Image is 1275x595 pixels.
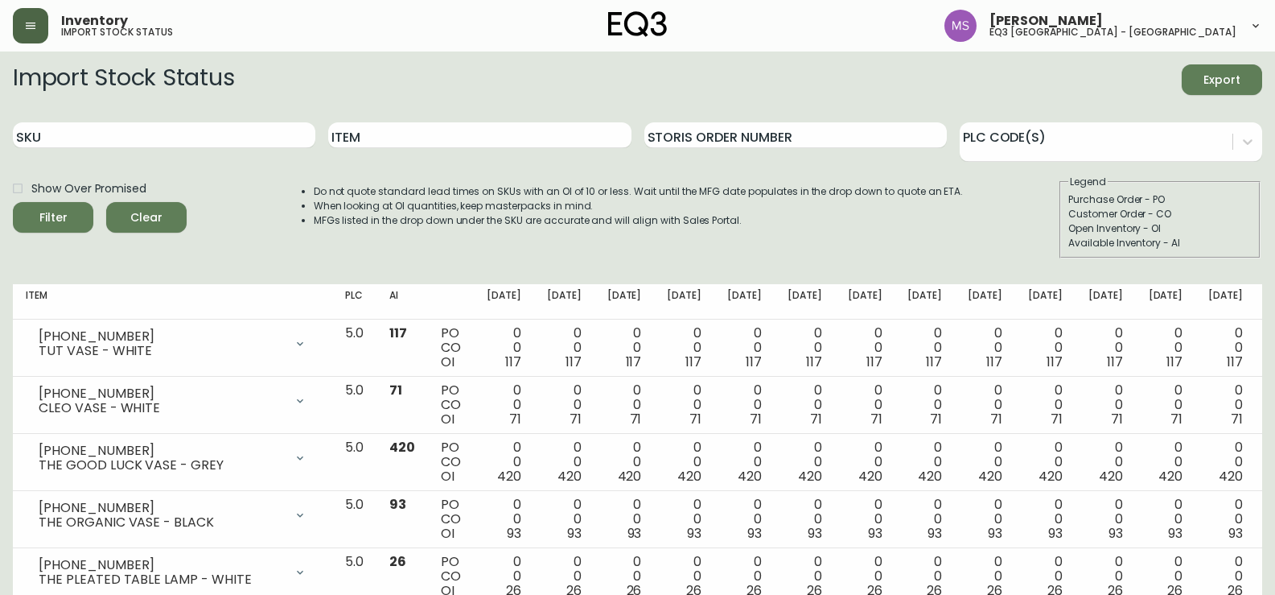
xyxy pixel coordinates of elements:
[487,440,521,484] div: 0 0
[738,467,762,486] span: 420
[654,284,714,320] th: [DATE]
[314,184,964,199] li: Do not quote standard lead times on SKUs with an OI of 10 or less. Wait until the MFG date popula...
[1068,236,1252,250] div: Available Inventory - AI
[1068,207,1252,221] div: Customer Order - CO
[1195,70,1249,90] span: Export
[687,524,701,543] span: 93
[677,467,701,486] span: 420
[926,353,942,371] span: 117
[727,498,762,541] div: 0 0
[1170,410,1182,428] span: 71
[714,284,775,320] th: [DATE]
[798,467,822,486] span: 420
[389,324,407,342] span: 117
[988,524,1002,543] span: 93
[806,353,822,371] span: 117
[1136,284,1196,320] th: [DATE]
[927,524,942,543] span: 93
[61,14,128,27] span: Inventory
[989,27,1236,37] h5: eq3 [GEOGRAPHIC_DATA] - [GEOGRAPHIC_DATA]
[39,558,284,572] div: [PHONE_NUMBER]
[26,383,319,419] div: [PHONE_NUMBER]CLEO VASE - WHITE
[487,498,521,541] div: 0 0
[26,440,319,476] div: [PHONE_NUMBER]THE GOOD LUCK VASE - GREY
[930,410,942,428] span: 71
[788,498,822,541] div: 0 0
[788,383,822,427] div: 0 0
[441,524,454,543] span: OI
[989,14,1103,27] span: [PERSON_NAME]
[31,180,146,197] span: Show Over Promised
[685,353,701,371] span: 117
[618,467,642,486] span: 420
[1168,524,1182,543] span: 93
[907,498,942,541] div: 0 0
[441,440,461,484] div: PO CO
[566,353,582,371] span: 117
[1088,498,1123,541] div: 0 0
[810,410,822,428] span: 71
[630,410,642,428] span: 71
[1111,410,1123,428] span: 71
[39,501,284,515] div: [PHONE_NUMBER]
[441,353,454,371] span: OI
[39,458,284,473] div: THE GOOD LUCK VASE - GREY
[1028,498,1063,541] div: 0 0
[1051,410,1063,428] span: 71
[507,524,521,543] span: 93
[1195,284,1256,320] th: [DATE]
[626,353,642,371] span: 117
[441,383,461,427] div: PO CO
[907,383,942,427] div: 0 0
[667,383,701,427] div: 0 0
[895,284,955,320] th: [DATE]
[441,410,454,428] span: OI
[607,498,642,541] div: 0 0
[788,326,822,370] div: 0 0
[557,467,582,486] span: 420
[986,353,1002,371] span: 117
[955,284,1015,320] th: [DATE]
[39,401,284,415] div: CLEO VASE - WHITE
[1107,353,1123,371] span: 117
[39,444,284,458] div: [PHONE_NUMBER]
[547,498,582,541] div: 0 0
[1099,467,1123,486] span: 420
[332,434,376,491] td: 5.0
[389,381,402,399] span: 71
[727,326,762,370] div: 0 0
[1208,326,1243,370] div: 0 0
[689,410,701,428] span: 71
[1228,524,1243,543] span: 93
[1039,467,1063,486] span: 420
[314,199,964,213] li: When looking at OI quantities, keep masterpacks in mind.
[868,524,882,543] span: 93
[1088,440,1123,484] div: 0 0
[835,284,895,320] th: [DATE]
[627,524,642,543] span: 93
[1149,383,1183,427] div: 0 0
[119,208,174,228] span: Clear
[1088,383,1123,427] div: 0 0
[848,383,882,427] div: 0 0
[509,410,521,428] span: 71
[570,410,582,428] span: 71
[727,383,762,427] div: 0 0
[788,440,822,484] div: 0 0
[866,353,882,371] span: 117
[332,491,376,548] td: 5.0
[1149,326,1183,370] div: 0 0
[848,498,882,541] div: 0 0
[870,410,882,428] span: 71
[26,326,319,362] div: [PHONE_NUMBER]TUT VASE - WHITE
[389,552,406,571] span: 26
[1068,221,1252,236] div: Open Inventory - OI
[968,383,1002,427] div: 0 0
[808,524,822,543] span: 93
[667,326,701,370] div: 0 0
[607,440,642,484] div: 0 0
[487,383,521,427] div: 0 0
[1047,353,1063,371] span: 117
[944,10,977,42] img: 1b6e43211f6f3cc0b0729c9049b8e7af
[1076,284,1136,320] th: [DATE]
